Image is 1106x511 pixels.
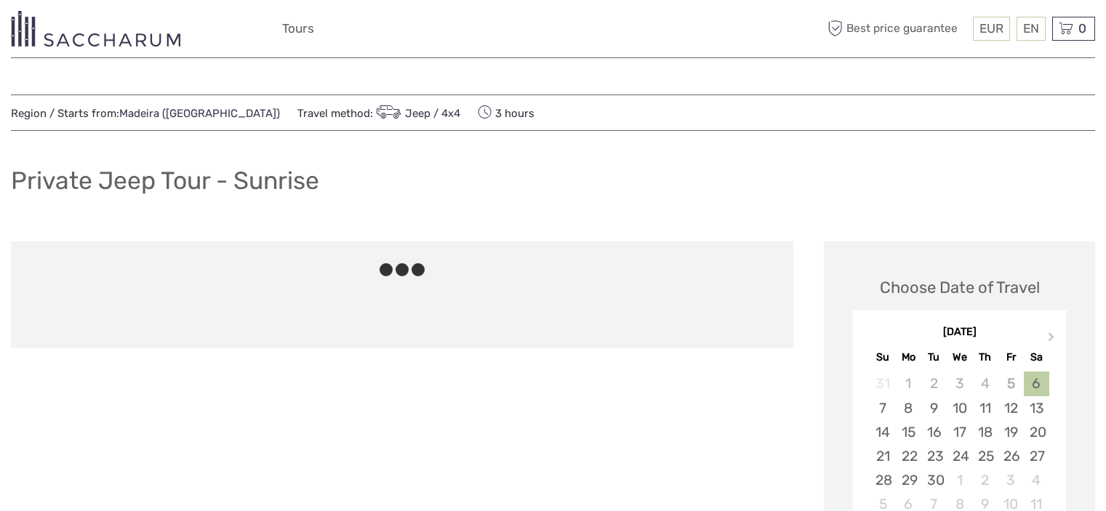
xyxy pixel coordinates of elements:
[972,444,998,468] div: Choose Thursday, September 25th, 2025
[921,371,947,395] div: Not available Tuesday, September 2nd, 2025
[853,325,1066,340] div: [DATE]
[947,468,972,492] div: Choose Wednesday, October 1st, 2025
[1024,347,1049,367] div: Sa
[896,444,921,468] div: Choose Monday, September 22nd, 2025
[998,371,1023,395] div: Not available Friday, September 5th, 2025
[11,11,180,47] img: 3281-7c2c6769-d4eb-44b0-bed6-48b5ed3f104e_logo_small.png
[998,347,1023,367] div: Fr
[972,347,998,367] div: Th
[870,347,895,367] div: Su
[947,396,972,420] div: Choose Wednesday, September 10th, 2025
[478,102,534,123] span: 3 hours
[870,468,895,492] div: Choose Sunday, September 28th, 2025
[998,444,1023,468] div: Choose Friday, September 26th, 2025
[921,396,947,420] div: Choose Tuesday, September 9th, 2025
[921,444,947,468] div: Choose Tuesday, September 23rd, 2025
[11,106,280,121] span: Region / Starts from:
[880,276,1040,299] div: Choose Date of Travel
[921,420,947,444] div: Choose Tuesday, September 16th, 2025
[998,468,1023,492] div: Choose Friday, October 3rd, 2025
[870,420,895,444] div: Choose Sunday, September 14th, 2025
[921,468,947,492] div: Choose Tuesday, September 30th, 2025
[896,468,921,492] div: Choose Monday, September 29th, 2025
[947,420,972,444] div: Choose Wednesday, September 17th, 2025
[896,347,921,367] div: Mo
[373,107,460,120] a: Jeep / 4x4
[870,371,895,395] div: Not available Sunday, August 31st, 2025
[947,371,972,395] div: Not available Wednesday, September 3rd, 2025
[11,166,319,196] h1: Private Jeep Tour - Sunrise
[870,444,895,468] div: Choose Sunday, September 21st, 2025
[896,396,921,420] div: Choose Monday, September 8th, 2025
[297,102,460,123] span: Travel method:
[972,371,998,395] div: Not available Thursday, September 4th, 2025
[870,396,895,420] div: Choose Sunday, September 7th, 2025
[119,107,280,120] a: Madeira ([GEOGRAPHIC_DATA])
[896,420,921,444] div: Choose Monday, September 15th, 2025
[947,347,972,367] div: We
[282,18,314,39] a: Tours
[1041,329,1065,352] button: Next Month
[1076,21,1089,36] span: 0
[1024,444,1049,468] div: Choose Saturday, September 27th, 2025
[1024,420,1049,444] div: Choose Saturday, September 20th, 2025
[972,396,998,420] div: Choose Thursday, September 11th, 2025
[947,444,972,468] div: Choose Wednesday, September 24th, 2025
[972,420,998,444] div: Choose Thursday, September 18th, 2025
[824,17,969,41] span: Best price guarantee
[896,371,921,395] div: Not available Monday, September 1st, 2025
[1017,17,1046,41] div: EN
[1024,468,1049,492] div: Choose Saturday, October 4th, 2025
[921,347,947,367] div: Tu
[998,420,1023,444] div: Choose Friday, September 19th, 2025
[1024,371,1049,395] div: Choose Saturday, September 6th, 2025
[979,21,1003,36] span: EUR
[1024,396,1049,420] div: Choose Saturday, September 13th, 2025
[998,396,1023,420] div: Choose Friday, September 12th, 2025
[972,468,998,492] div: Choose Thursday, October 2nd, 2025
